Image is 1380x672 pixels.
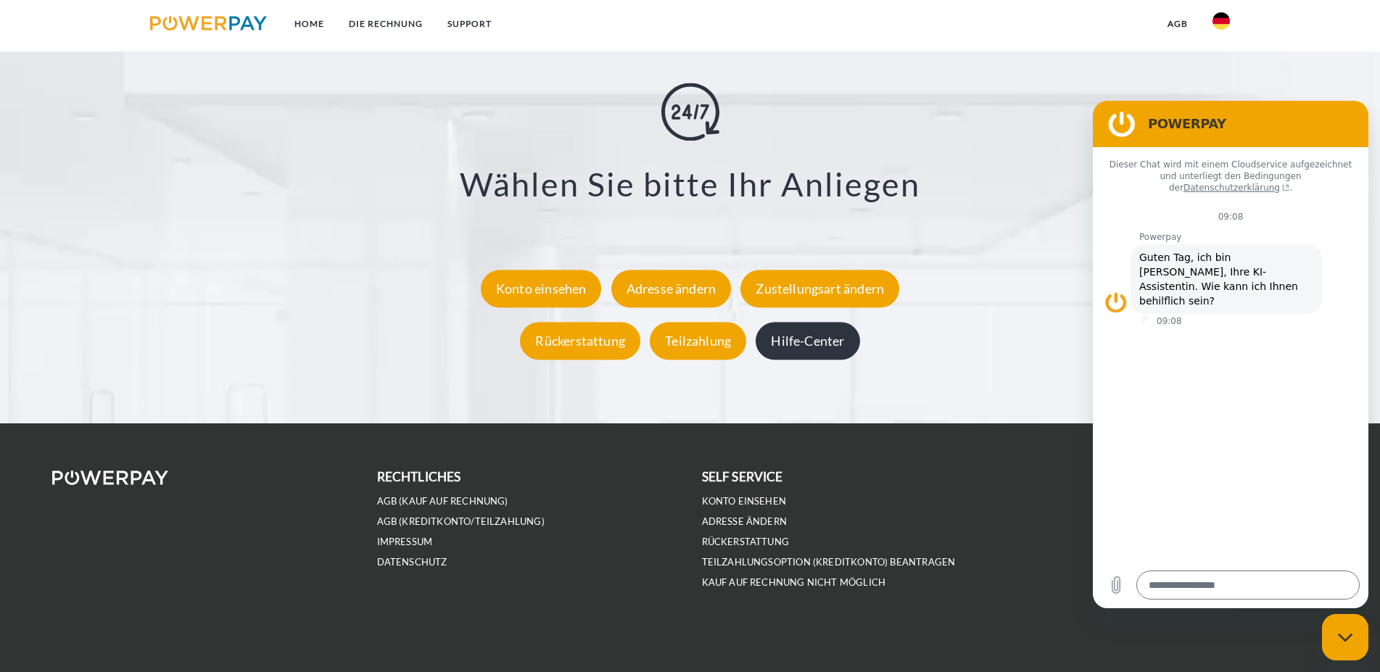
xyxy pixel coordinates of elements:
[377,469,461,484] b: rechtliches
[1093,101,1368,608] iframe: Messaging-Fenster
[377,515,545,528] a: AGB (Kreditkonto/Teilzahlung)
[756,322,859,360] div: Hilfe-Center
[1212,12,1230,30] img: de
[702,495,787,507] a: Konto einsehen
[336,11,435,37] a: DIE RECHNUNG
[52,470,169,485] img: logo-powerpay-white.svg
[752,333,863,349] a: Hilfe-Center
[661,83,719,141] img: online-shopping.svg
[650,322,746,360] div: Teilzahlung
[87,165,1293,205] h3: Wählen Sie bitte Ihr Anliegen
[611,270,732,307] div: Adresse ändern
[646,333,750,349] a: Teilzahlung
[477,281,606,296] a: Konto einsehen
[1155,11,1200,37] a: agb
[737,281,903,296] a: Zustellungsart ändern
[740,270,899,307] div: Zustellungsart ändern
[702,556,956,568] a: Teilzahlungsoption (KREDITKONTO) beantragen
[377,495,508,507] a: AGB (Kauf auf Rechnung)
[282,11,336,37] a: Home
[1322,614,1368,660] iframe: Schaltfläche zum Öffnen des Messaging-Fensters; Konversation läuft
[520,322,640,360] div: Rückerstattung
[481,270,602,307] div: Konto einsehen
[702,576,886,589] a: Kauf auf Rechnung nicht möglich
[702,515,788,528] a: Adresse ändern
[516,333,644,349] a: Rückerstattung
[702,536,790,548] a: Rückerstattung
[608,281,735,296] a: Adresse ändern
[702,469,783,484] b: self service
[377,536,433,548] a: IMPRESSUM
[435,11,504,37] a: SUPPORT
[377,556,447,568] a: DATENSCHUTZ
[150,16,267,30] img: logo-powerpay.svg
